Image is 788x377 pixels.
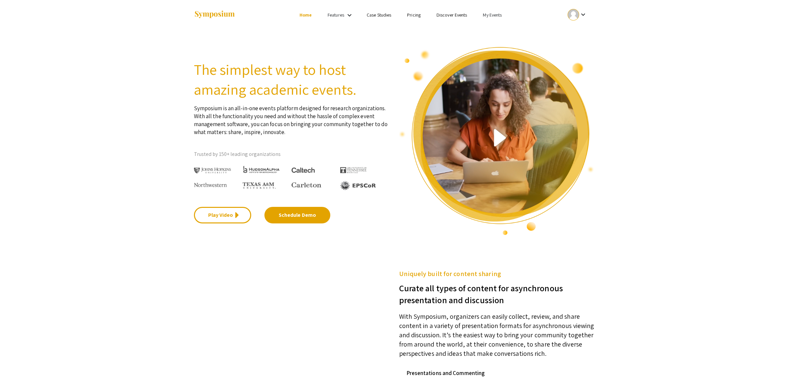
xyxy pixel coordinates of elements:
p: Trusted by 150+ leading organizations [194,149,389,159]
img: Symposium by ForagerOne [194,10,235,19]
img: Johns Hopkins University [194,167,231,174]
a: My Events [483,12,502,18]
a: Schedule Demo [264,207,330,223]
p: Symposium is an all-in-one events platform designed for research organizations. With all the func... [194,99,389,136]
img: Caltech [292,167,315,173]
mat-icon: Expand Features list [346,11,353,19]
img: Carleton [292,182,321,188]
p: With Symposium, organizers can easily collect, review, and share content in a variety of presenta... [399,306,594,358]
h3: Curate all types of content for asynchronous presentation and discussion [399,279,594,306]
img: EPSCOR [340,181,377,190]
h5: Uniquely built for content sharing [399,269,594,279]
img: Northwestern [194,183,227,187]
img: HudsonAlpha [243,165,280,173]
a: Pricing [407,12,421,18]
mat-icon: Expand account dropdown [579,11,587,19]
button: Expand account dropdown [561,7,594,22]
img: video overview of Symposium [399,46,594,236]
iframe: Chat [760,347,783,372]
a: Features [328,12,344,18]
a: Case Studies [367,12,391,18]
a: Home [300,12,312,18]
h2: The simplest way to host amazing academic events. [194,60,389,99]
a: Discover Events [437,12,467,18]
img: Texas A&M University [243,182,276,189]
a: Play Video [194,207,251,223]
img: The University of Tennessee [340,167,367,173]
h4: Presentations and Commenting [407,370,589,376]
